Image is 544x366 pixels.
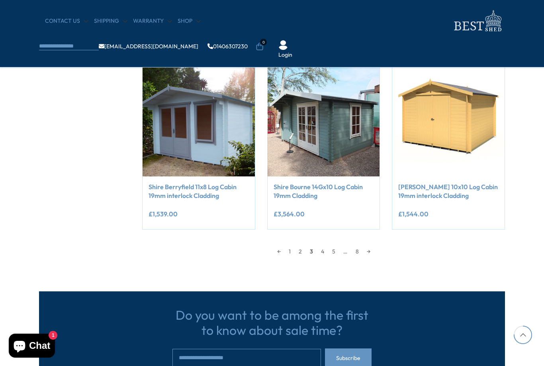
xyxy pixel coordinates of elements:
a: 0 [256,43,264,51]
a: Shire Bourne 14Gx10 Log Cabin 19mm Cladding [274,182,374,200]
a: Shire Berryfield 11x8 Log Cabin 19mm interlock Cladding [149,182,249,200]
span: 0 [260,39,267,46]
ins: £1,539.00 [149,211,178,217]
img: User Icon [278,40,288,50]
a: 5 [328,245,339,257]
a: ← [273,245,285,257]
img: Shire Bradley 10x10 Log Cabin 19mm interlock Cladding - Best Shed [392,64,505,176]
a: Shipping [94,17,127,25]
a: Warranty [133,17,172,25]
a: [EMAIL_ADDRESS][DOMAIN_NAME] [99,44,198,49]
inbox-online-store-chat: Shopify online store chat [6,334,57,360]
ins: £1,544.00 [398,211,429,217]
a: 2 [295,245,306,257]
img: Shire Bourne 14Gx10 Log Cabin 19mm Cladding - Best Shed [268,64,380,176]
a: Login [278,51,292,59]
img: Shire Berryfield 11x8 Log Cabin 19mm interlock Cladding - Best Shed [143,64,255,176]
span: … [339,245,352,257]
a: 1 [285,245,295,257]
a: 4 [317,245,328,257]
span: 3 [306,245,317,257]
span: Subscribe [336,355,360,361]
a: [PERSON_NAME] 10x10 Log Cabin 19mm interlock Cladding [398,182,499,200]
a: Shop [178,17,200,25]
h3: Do you want to be among the first to know about sale time? [172,307,372,338]
a: 01406307230 [207,44,248,49]
img: logo [449,8,505,34]
a: CONTACT US [45,17,88,25]
a: → [363,245,374,257]
ins: £3,564.00 [274,211,305,217]
a: 8 [352,245,363,257]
